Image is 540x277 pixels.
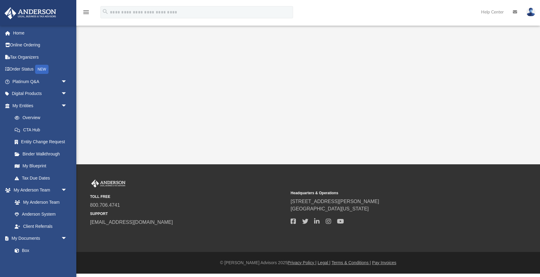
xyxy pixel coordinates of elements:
[90,194,286,199] small: TOLL FREE
[61,88,73,100] span: arrow_drop_down
[9,112,76,124] a: Overview
[9,148,76,160] a: Binder Walkthrough
[35,65,49,74] div: NEW
[291,206,369,211] a: [GEOGRAPHIC_DATA][US_STATE]
[288,260,317,265] a: Privacy Policy |
[9,196,70,208] a: My Anderson Team
[9,172,76,184] a: Tax Due Dates
[9,124,76,136] a: CTA Hub
[291,190,487,196] small: Headquarters & Operations
[9,220,73,232] a: Client Referrals
[90,180,127,188] img: Anderson Advisors Platinum Portal
[291,199,379,204] a: [STREET_ADDRESS][PERSON_NAME]
[82,12,90,16] a: menu
[9,160,73,172] a: My Blueprint
[4,63,76,76] a: Order StatusNEW
[4,51,76,63] a: Tax Organizers
[61,232,73,245] span: arrow_drop_down
[90,202,120,208] a: 800.706.4741
[4,39,76,51] a: Online Ordering
[61,75,73,88] span: arrow_drop_down
[4,100,76,112] a: My Entitiesarrow_drop_down
[82,9,90,16] i: menu
[90,211,286,217] small: SUPPORT
[4,75,76,88] a: Platinum Q&Aarrow_drop_down
[332,260,371,265] a: Terms & Conditions |
[4,232,73,245] a: My Documentsarrow_drop_down
[372,260,396,265] a: Pay Invoices
[4,88,76,100] a: Digital Productsarrow_drop_down
[3,7,58,19] img: Anderson Advisors Platinum Portal
[76,260,540,266] div: © [PERSON_NAME] Advisors 2025
[61,100,73,112] span: arrow_drop_down
[102,8,109,15] i: search
[9,244,70,257] a: Box
[4,184,73,196] a: My Anderson Teamarrow_drop_down
[318,260,331,265] a: Legal |
[90,220,173,225] a: [EMAIL_ADDRESS][DOMAIN_NAME]
[9,136,76,148] a: Entity Change Request
[9,208,73,221] a: Anderson System
[526,8,535,16] img: User Pic
[9,257,73,269] a: Meeting Minutes
[61,184,73,197] span: arrow_drop_down
[4,27,76,39] a: Home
